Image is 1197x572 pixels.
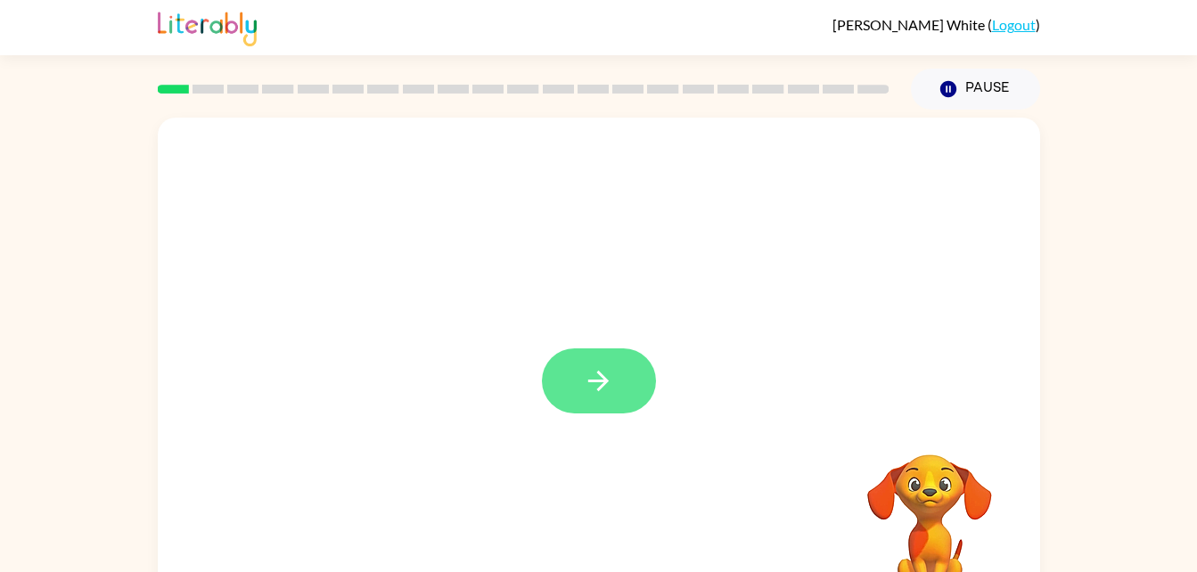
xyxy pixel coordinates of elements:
[992,16,1036,33] a: Logout
[832,16,1040,33] div: ( )
[158,7,257,46] img: Literably
[911,69,1040,110] button: Pause
[832,16,988,33] span: [PERSON_NAME] White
